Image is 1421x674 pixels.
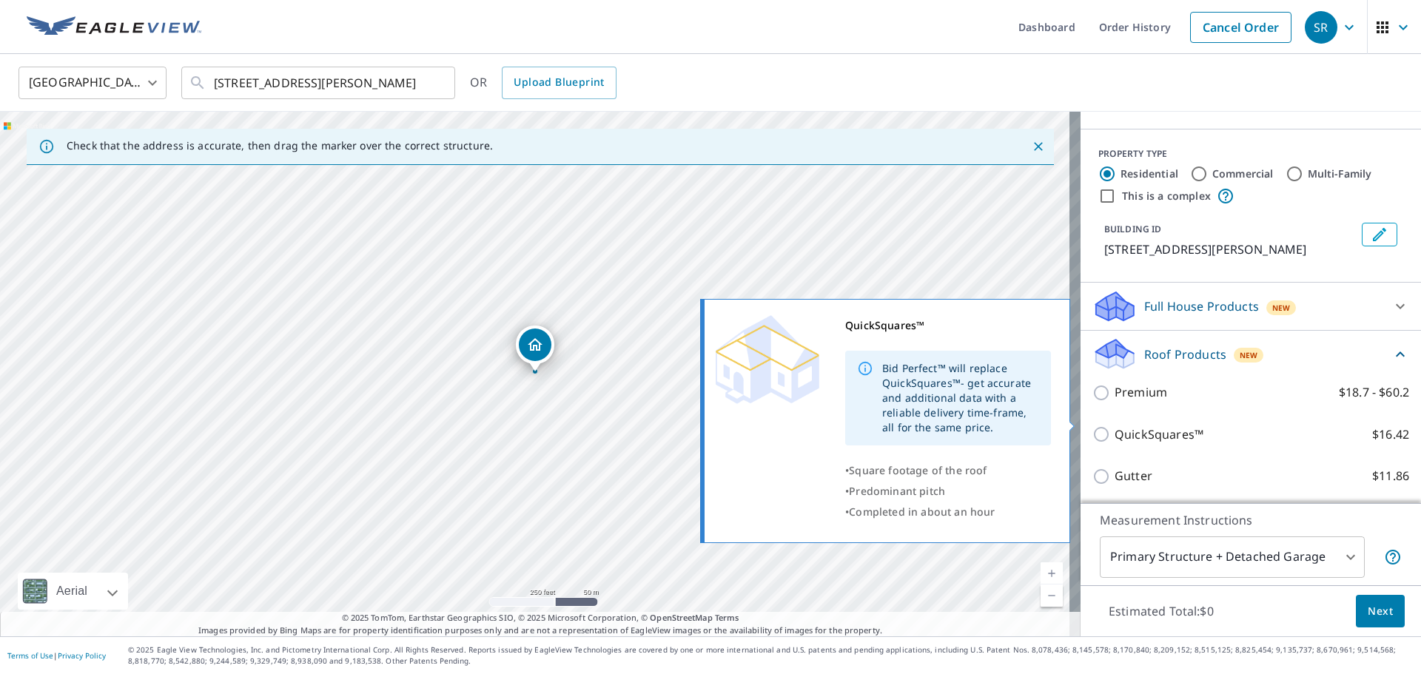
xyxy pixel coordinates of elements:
[1272,302,1291,314] span: New
[715,612,739,623] a: Terms
[58,650,106,661] a: Privacy Policy
[342,612,739,624] span: © 2025 TomTom, Earthstar Geographics SIO, © 2025 Microsoft Corporation, ©
[1305,11,1337,44] div: SR
[1339,383,1409,402] p: $18.7 - $60.2
[1212,166,1274,181] label: Commercial
[1098,147,1403,161] div: PROPERTY TYPE
[1144,297,1259,315] p: Full House Products
[1356,595,1405,628] button: Next
[27,16,201,38] img: EV Logo
[845,481,1051,502] div: •
[849,463,987,477] span: Square footage of the roof
[1190,12,1291,43] a: Cancel Order
[1144,346,1226,363] p: Roof Products
[1092,289,1409,324] div: Full House ProductsNew
[1372,467,1409,485] p: $11.86
[849,484,945,498] span: Predominant pitch
[1104,223,1161,235] p: BUILDING ID
[845,460,1051,481] div: •
[1041,584,1063,607] a: Current Level 17, Zoom Out
[19,62,167,104] div: [GEOGRAPHIC_DATA]
[214,62,425,104] input: Search by address or latitude-longitude
[502,67,616,99] a: Upload Blueprint
[1308,166,1372,181] label: Multi-Family
[1092,337,1409,371] div: Roof ProductsNew
[18,573,128,610] div: Aerial
[470,67,617,99] div: OR
[52,573,92,610] div: Aerial
[516,326,554,371] div: Dropped pin, building 1, Residential property, 7840 Martin Rd Lima, NY 14485
[1362,223,1397,246] button: Edit building 1
[1115,425,1203,444] p: QuickSquares™
[7,651,106,660] p: |
[7,650,53,661] a: Terms of Use
[845,315,1051,336] div: QuickSquares™
[845,502,1051,522] div: •
[1384,548,1402,566] span: Your report will include the primary structure and a detached garage if one exists.
[650,612,712,623] a: OpenStreetMap
[1100,511,1402,529] p: Measurement Instructions
[1368,602,1393,621] span: Next
[1100,536,1365,578] div: Primary Structure + Detached Garage
[849,505,995,519] span: Completed in about an hour
[1372,425,1409,444] p: $16.42
[67,139,493,152] p: Check that the address is accurate, then drag the marker over the correct structure.
[1115,467,1152,485] p: Gutter
[1122,189,1211,203] label: This is a complex
[1041,562,1063,584] a: Current Level 17, Zoom In
[1115,383,1167,402] p: Premium
[1240,349,1258,361] span: New
[1104,240,1356,258] p: [STREET_ADDRESS][PERSON_NAME]
[882,355,1039,441] div: Bid Perfect™ will replace QuickSquares™- get accurate and additional data with a reliable deliver...
[514,73,604,92] span: Upload Blueprint
[1121,166,1178,181] label: Residential
[716,315,819,404] img: Premium
[1029,137,1048,156] button: Close
[128,644,1414,667] p: © 2025 Eagle View Technologies, Inc. and Pictometry International Corp. All Rights Reserved. Repo...
[1097,595,1226,627] p: Estimated Total: $0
